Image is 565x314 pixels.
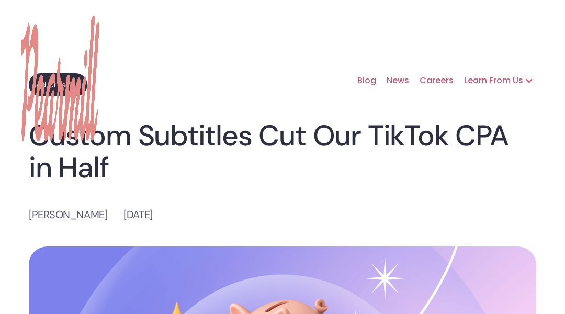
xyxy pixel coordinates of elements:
[29,120,536,183] h1: Custom Subtitles Cut Our TikTok CPA in Half
[347,64,376,97] a: Blog
[409,64,454,97] a: Careers
[454,64,544,97] div: Learn From Us
[454,74,523,87] div: Learn From Us
[29,207,107,223] p: [PERSON_NAME]
[376,64,409,97] a: News
[123,207,152,223] p: [DATE]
